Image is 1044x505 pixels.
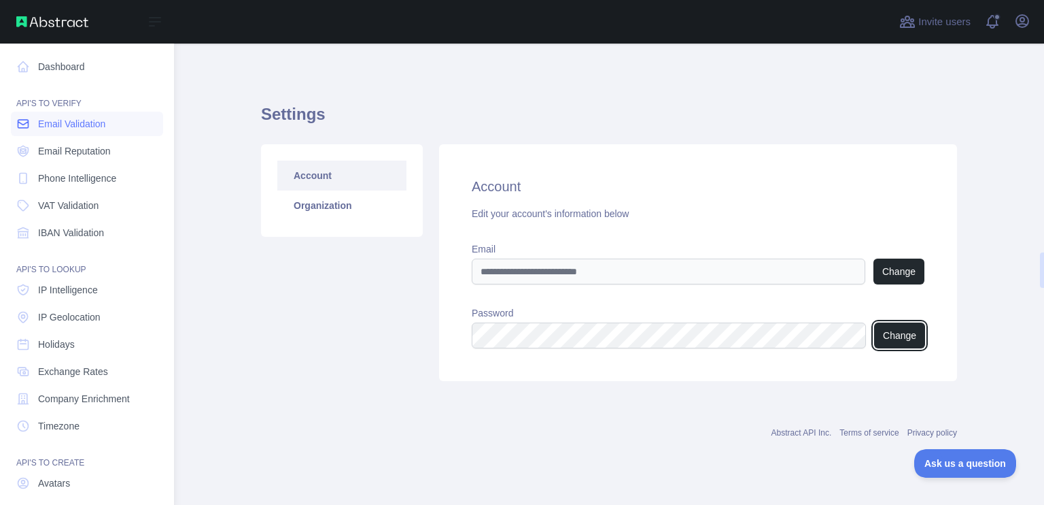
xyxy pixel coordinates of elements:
[11,54,163,79] a: Dashboard
[472,242,924,256] label: Email
[38,310,101,324] span: IP Geolocation
[38,199,99,212] span: VAT Validation
[914,449,1017,478] iframe: Toggle Customer Support
[38,419,80,433] span: Timezone
[11,441,163,468] div: API'S TO CREATE
[38,226,104,240] span: IBAN Validation
[38,144,111,158] span: Email Reputation
[918,14,971,30] span: Invite users
[11,248,163,275] div: API'S TO LOOKUP
[277,161,406,191] a: Account
[472,177,924,196] h2: Account
[11,414,163,438] a: Timezone
[11,112,163,136] a: Email Validation
[38,172,116,185] span: Phone Intelligence
[38,365,108,378] span: Exchange Rates
[38,117,105,131] span: Email Validation
[11,471,163,495] a: Avatars
[839,428,899,438] a: Terms of service
[11,387,163,411] a: Company Enrichment
[11,166,163,191] a: Phone Intelligence
[11,139,163,163] a: Email Reputation
[907,428,957,438] a: Privacy policy
[261,103,957,136] h1: Settings
[38,338,75,351] span: Holidays
[11,359,163,384] a: Exchange Rates
[11,305,163,329] a: IP Geolocation
[11,332,163,357] a: Holidays
[771,428,832,438] a: Abstract API Inc.
[11,221,163,245] a: IBAN Validation
[11,193,163,218] a: VAT Validation
[38,392,130,406] span: Company Enrichment
[897,11,973,33] button: Invite users
[11,82,163,109] div: API'S TO VERIFY
[38,476,70,490] span: Avatars
[277,191,406,221] a: Organization
[873,259,924,284] button: Change
[11,278,163,302] a: IP Intelligence
[472,207,924,221] div: Edit your account's information below
[874,323,925,348] button: Change
[16,16,88,27] img: Abstract API
[472,306,924,320] label: Password
[38,283,98,297] span: IP Intelligence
